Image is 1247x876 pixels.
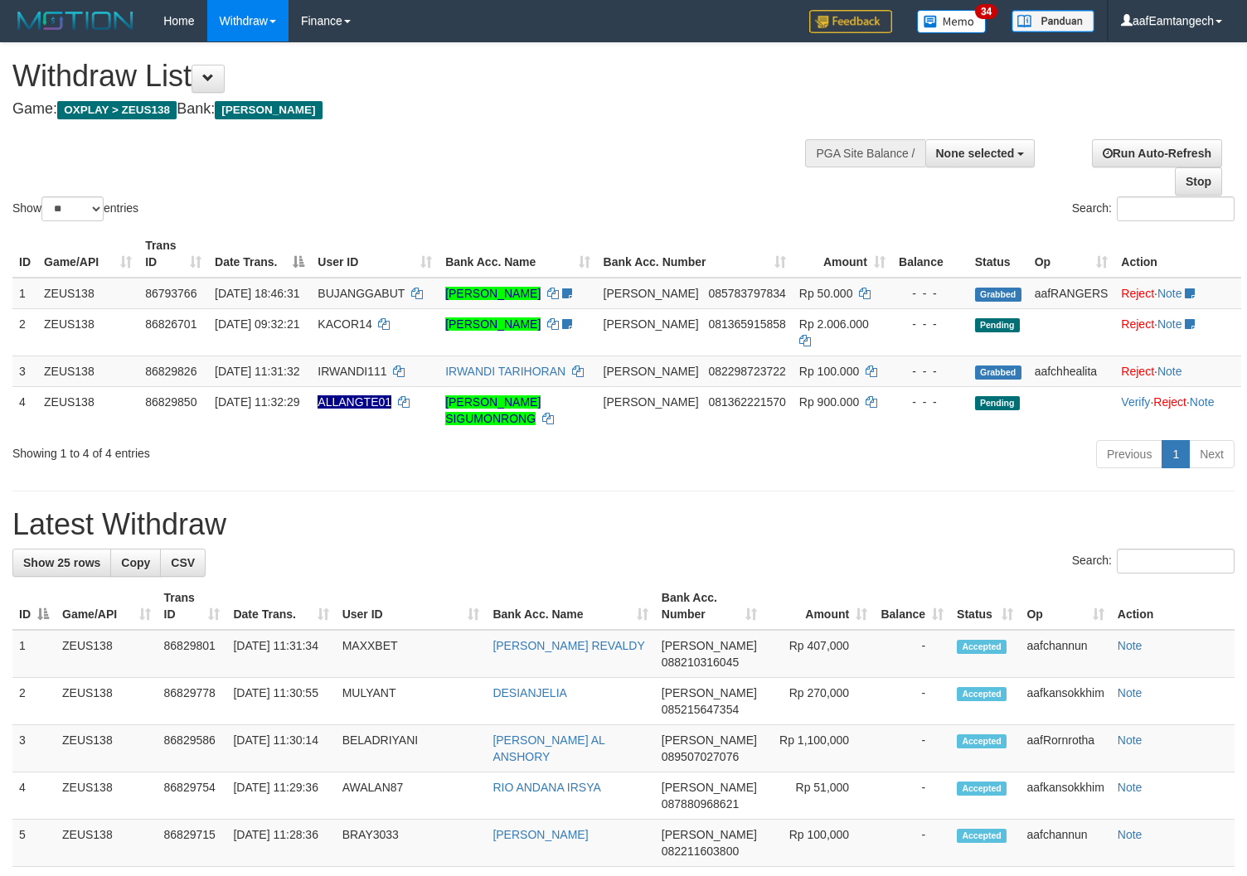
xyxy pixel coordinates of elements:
span: 86826701 [145,317,197,331]
td: aafchannun [1020,630,1110,678]
th: Op: activate to sort column ascending [1028,230,1115,278]
th: Amount: activate to sort column ascending [764,583,874,630]
td: [DATE] 11:30:55 [226,678,335,725]
input: Search: [1117,549,1235,574]
span: Rp 100.000 [799,365,859,378]
span: Copy 081362221570 to clipboard [708,395,785,409]
th: Bank Acc. Name: activate to sort column ascending [486,583,654,630]
a: Note [1118,781,1143,794]
h1: Latest Withdraw [12,508,1235,541]
a: Note [1157,317,1182,331]
th: Balance [892,230,968,278]
div: PGA Site Balance / [805,139,924,167]
th: Action [1111,583,1235,630]
img: MOTION_logo.png [12,8,138,33]
span: [DATE] 18:46:31 [215,287,299,300]
th: Date Trans.: activate to sort column ascending [226,583,335,630]
span: Copy [121,556,150,569]
td: ZEUS138 [37,278,138,309]
td: AWALAN87 [336,772,487,820]
span: Accepted [957,734,1007,748]
td: 86829586 [158,725,227,772]
span: Grabbed [975,288,1021,302]
span: Accepted [957,829,1007,843]
a: DESIANJELIA [492,686,566,699]
label: Search: [1072,549,1235,574]
span: KACOR14 [318,317,371,331]
a: Show 25 rows [12,549,111,577]
td: [DATE] 11:29:36 [226,772,335,820]
th: ID: activate to sort column descending [12,583,56,630]
a: Reject [1121,317,1154,331]
td: ZEUS138 [56,772,158,820]
a: Reject [1153,395,1186,409]
a: Note [1118,639,1143,652]
a: Note [1157,365,1182,378]
span: Copy 082298723722 to clipboard [708,365,785,378]
a: Reject [1121,365,1154,378]
td: ZEUS138 [56,678,158,725]
label: Show entries [12,196,138,221]
span: [PERSON_NAME] [604,395,699,409]
span: Nama rekening ada tanda titik/strip, harap diedit [318,395,391,409]
td: aafRornrotha [1020,725,1110,772]
td: Rp 100,000 [764,820,874,867]
span: [PERSON_NAME] [604,365,699,378]
th: User ID: activate to sort column ascending [311,230,439,278]
td: aafkansokkhim [1020,678,1110,725]
span: [PERSON_NAME] [662,781,757,794]
h4: Game: Bank: [12,101,815,118]
div: - - - [899,394,962,410]
span: Rp 50.000 [799,287,853,300]
span: Copy 085783797834 to clipboard [708,287,785,300]
td: 4 [12,386,37,433]
a: Note [1118,686,1143,699]
span: [DATE] 11:31:32 [215,365,299,378]
span: [DATE] 09:32:21 [215,317,299,331]
span: [PERSON_NAME] [604,317,699,331]
a: [PERSON_NAME] SIGUMONRONG [445,395,541,425]
td: aafRANGERS [1028,278,1115,309]
span: Pending [975,318,1020,332]
span: Copy 085215647354 to clipboard [662,703,739,716]
td: 2 [12,678,56,725]
th: Balance: activate to sort column ascending [874,583,950,630]
div: Showing 1 to 4 of 4 entries [12,438,507,462]
a: Verify [1121,395,1150,409]
span: [PERSON_NAME] [662,639,757,652]
a: 1 [1162,440,1190,468]
td: 1 [12,278,37,309]
a: Copy [110,549,161,577]
span: Accepted [957,782,1007,796]
select: Showentries [41,196,104,221]
td: ZEUS138 [37,386,138,433]
span: Show 25 rows [23,556,100,569]
span: Copy 088210316045 to clipboard [662,656,739,669]
th: Game/API: activate to sort column ascending [37,230,138,278]
td: 86829778 [158,678,227,725]
span: [PERSON_NAME] [215,101,322,119]
td: · [1114,278,1241,309]
span: Copy 082211603800 to clipboard [662,845,739,858]
span: [DATE] 11:32:29 [215,395,299,409]
td: · · [1114,386,1241,433]
td: · [1114,356,1241,386]
a: Stop [1175,167,1222,196]
th: Trans ID: activate to sort column ascending [158,583,227,630]
td: Rp 270,000 [764,678,874,725]
a: Note [1157,287,1182,300]
td: - [874,630,950,678]
span: Pending [975,396,1020,410]
span: Copy 089507027076 to clipboard [662,750,739,763]
td: Rp 51,000 [764,772,874,820]
span: BUJANGGABUT [318,287,405,300]
td: ZEUS138 [56,820,158,867]
th: Amount: activate to sort column ascending [793,230,892,278]
span: 86829826 [145,365,197,378]
th: Trans ID: activate to sort column ascending [138,230,208,278]
td: 1 [12,630,56,678]
a: [PERSON_NAME] AL ANSHORY [492,733,604,763]
td: · [1114,308,1241,356]
div: - - - [899,316,962,332]
td: 5 [12,820,56,867]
